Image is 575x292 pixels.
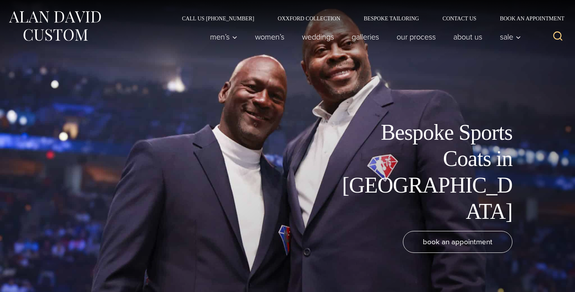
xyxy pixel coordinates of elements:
nav: Primary Navigation [201,29,525,45]
a: Our Process [388,29,445,45]
span: Men’s [210,33,237,41]
a: Contact Us [431,16,488,21]
a: Galleries [343,29,388,45]
a: Oxxford Collection [266,16,352,21]
h1: Bespoke Sports Coats in [GEOGRAPHIC_DATA] [336,119,512,225]
span: book an appointment [423,236,492,247]
img: Alan David Custom [8,9,102,43]
button: View Search Form [548,27,567,46]
a: About Us [445,29,491,45]
a: Book an Appointment [488,16,567,21]
a: Call Us [PHONE_NUMBER] [170,16,266,21]
a: Bespoke Tailoring [352,16,431,21]
a: book an appointment [403,231,512,253]
nav: Secondary Navigation [170,16,567,21]
a: weddings [293,29,343,45]
a: Women’s [246,29,293,45]
span: Sale [500,33,521,41]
